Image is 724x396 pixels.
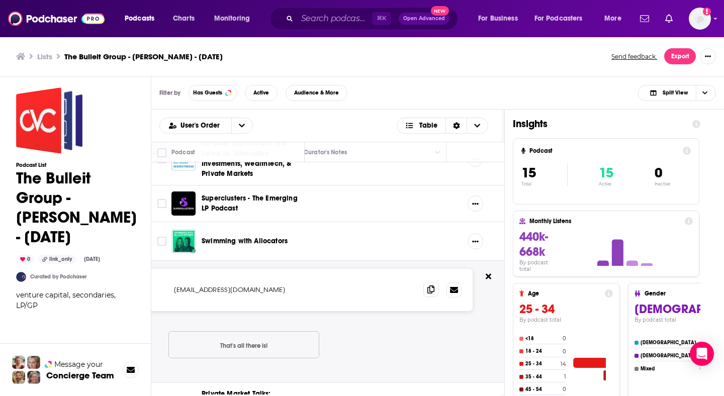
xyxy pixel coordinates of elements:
h4: 1 [564,373,566,380]
span: Podcasts [125,12,154,26]
input: Search podcasts, credits, & more... [297,11,372,27]
span: Toggle select row [157,199,166,208]
span: Toggle select row [157,237,166,246]
span: Audience & More [294,90,339,95]
span: 15 [599,164,613,181]
img: Jon Profile [12,371,25,384]
button: open menu [471,11,530,27]
button: Active [245,85,278,101]
h4: [DEMOGRAPHIC_DATA] [641,353,696,359]
span: Table [419,122,437,129]
h3: Concierge Team [46,370,114,380]
span: For Podcasters [534,12,583,26]
h4: 18 - 24 [525,348,561,354]
button: Nothing here. [168,331,319,358]
div: [DATE] [80,255,104,263]
button: open menu [528,11,597,27]
h2: Choose View [397,118,489,134]
img: Sydney Profile [12,356,25,369]
button: Has Guests [189,85,237,101]
h4: 35 - 44 [525,374,562,380]
img: Superclusters - The Emerging LP Podcast [171,191,196,216]
span: New [431,6,449,16]
span: Toggle select row [157,154,166,163]
button: Export [664,48,696,64]
button: Column Actions [432,146,444,158]
span: 0 [655,164,662,181]
h4: 45 - 54 [525,386,561,392]
h4: Mixed [641,366,698,372]
button: Open AdvancedNew [399,13,449,25]
h1: Insights [513,118,684,130]
div: Sort Direction [445,118,467,133]
span: Logged in as BGpodcasts [689,8,711,30]
a: Lists [37,52,52,61]
p: [EMAIL_ADDRESS][DOMAIN_NAME] [174,285,307,295]
h4: [DEMOGRAPHIC_DATA] [641,340,698,346]
a: The Bulleit Group - Larry Aschebrook - Sept 22, 2025 [16,87,82,154]
h4: 25 - 34 [525,361,559,367]
img: Podchaser - Follow, Share and Rate Podcasts [8,9,105,28]
h3: The Bulleit Group - [PERSON_NAME] - [DATE] [64,52,223,61]
h1: The Bulleit Group - [PERSON_NAME] - [DATE] [16,168,137,247]
div: Podcast [171,146,195,158]
a: Show notifications dropdown [636,10,653,27]
span: 440k-668k [519,229,548,259]
img: ConnectPod [16,272,26,282]
a: Show notifications dropdown [661,10,677,27]
button: open menu [207,11,263,27]
button: open menu [160,122,231,129]
span: User's Order [180,122,223,129]
span: Superclusters - The Emerging LP Podcast [202,194,298,213]
a: Swimming with Allocators [202,236,288,246]
img: Jules Profile [27,356,40,369]
h4: 0 [563,348,566,355]
div: link_only [38,255,76,264]
span: Swimming with Allocators [202,237,288,245]
button: Show More Button [468,233,483,249]
h4: 0 [700,339,703,346]
button: Show More Button [700,48,716,64]
h3: Filter by [159,89,180,96]
img: Swimming with Allocators [171,229,196,253]
span: Split View [663,90,688,95]
button: open menu [118,11,167,27]
h4: <18 [525,336,561,342]
span: Has Guests [193,90,222,95]
h4: 14 [561,361,566,367]
button: Show More Button [468,195,483,212]
h4: 0 [563,386,566,392]
span: Charts [173,12,195,26]
span: Open Advanced [403,16,445,21]
button: Send feedback. [608,52,660,61]
h2: Choose List sort [159,118,253,134]
span: venture capital, secondaries, LP/GP [16,290,116,310]
h4: 0 [700,365,703,372]
h3: Podcast List [16,162,137,168]
img: Barbara Profile [27,371,40,384]
h4: 0 [563,335,566,342]
span: 15 [521,164,536,181]
span: Message your [54,359,103,369]
div: Open Intercom Messenger [690,342,714,366]
button: Choose View [638,85,716,101]
div: 0 [16,255,34,264]
h4: By podcast total [519,259,561,272]
h4: Podcast [529,147,679,154]
a: Charts [166,11,201,27]
img: User Profile [689,8,711,30]
span: ⌘ K [372,12,391,25]
p: Active [599,181,613,186]
svg: Add a profile image [703,8,711,16]
p: Inactive [655,181,670,186]
h3: 25 - 34 [519,302,613,317]
span: Active [253,90,269,95]
button: Show profile menu [689,8,711,30]
h4: Monthly Listens [529,218,680,225]
h4: Age [528,290,601,297]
